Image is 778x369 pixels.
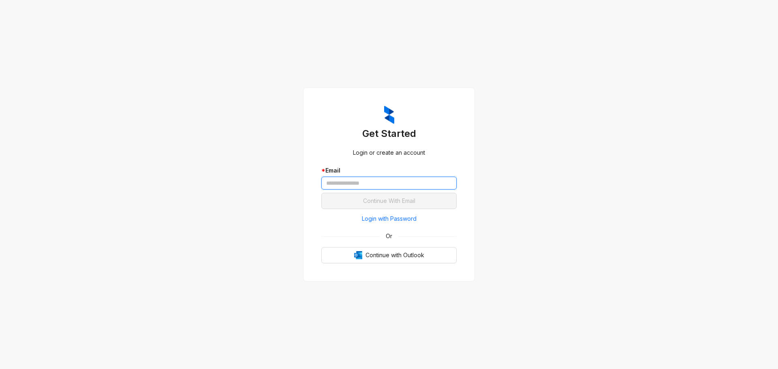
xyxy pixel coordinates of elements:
[384,106,394,124] img: ZumaIcon
[321,127,457,140] h3: Get Started
[365,251,424,260] span: Continue with Outlook
[321,148,457,157] div: Login or create an account
[321,212,457,225] button: Login with Password
[354,251,362,259] img: Outlook
[380,232,398,241] span: Or
[321,193,457,209] button: Continue With Email
[362,214,417,223] span: Login with Password
[321,247,457,263] button: OutlookContinue with Outlook
[321,166,457,175] div: Email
